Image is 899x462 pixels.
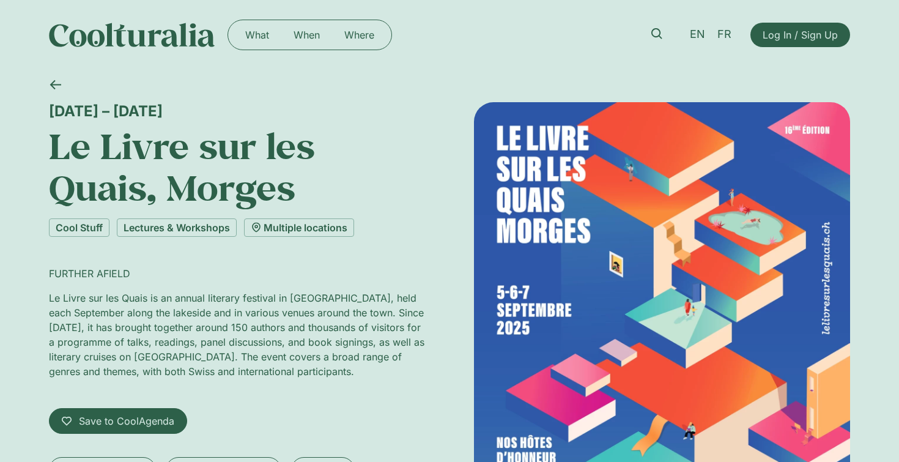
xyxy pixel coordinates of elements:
a: Cool Stuff [49,218,109,237]
nav: Menu [233,25,387,45]
div: [DATE] – [DATE] [49,102,425,120]
a: Lectures & Workshops [117,218,237,237]
a: What [233,25,281,45]
span: Save to CoolAgenda [79,414,174,428]
a: FR [711,26,738,43]
a: Where [332,25,387,45]
a: Log In / Sign Up [750,23,850,47]
span: FR [717,28,731,41]
a: When [281,25,332,45]
h1: Le Livre sur les Quais, Morges [49,125,425,209]
p: Le Livre sur les Quais is an annual literary festival in [GEOGRAPHIC_DATA], held each September a... [49,291,425,379]
p: FURTHER AFIELD [49,266,425,281]
a: Save to CoolAgenda [49,408,187,434]
span: EN [690,28,705,41]
span: Log In / Sign Up [763,28,838,42]
a: EN [684,26,711,43]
